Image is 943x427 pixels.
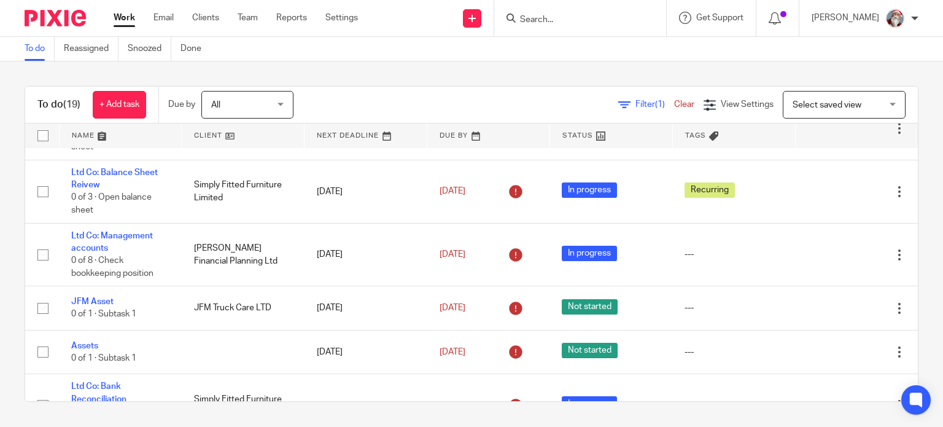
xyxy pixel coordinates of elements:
td: [PERSON_NAME] Financial Planning Ltd [182,223,305,286]
img: Karen%20Pic.png [885,9,905,28]
td: [DATE] [305,330,427,374]
span: [DATE] [440,304,465,312]
span: In progress [562,396,617,412]
a: To do [25,37,55,61]
a: Email [153,12,174,24]
a: Ltd Co: Balance Sheet Reivew [71,168,158,189]
span: Filter [635,100,674,109]
span: 0 of 3 · Open balance sheet [71,194,152,215]
span: In progress [562,182,617,198]
p: [PERSON_NAME] [812,12,879,24]
span: 0 of 8 · Check bookkeeping position [71,257,153,278]
a: Team [238,12,258,24]
a: Assets [71,342,98,350]
a: JFM Asset [71,297,114,306]
span: In progress [562,246,617,261]
span: (1) [655,100,665,109]
span: 0 of 1 · Subtask 1 [71,354,136,362]
span: Tags [685,132,706,139]
td: [DATE] [305,223,427,286]
span: All [211,101,220,109]
a: Ltd Co: Management accounts [71,232,153,253]
a: Snoozed [128,37,171,61]
a: Ltd Co: Bank Reconciliation [71,382,126,403]
a: Done [180,37,211,61]
span: [DATE] [440,187,465,196]
span: Recurring [685,182,735,198]
span: Not started [562,299,618,315]
a: Reports [276,12,307,24]
a: Clear [674,100,694,109]
h1: To do [37,98,80,111]
p: Due by [168,98,195,111]
div: --- [685,302,783,314]
span: Select saved view [793,101,861,109]
span: 0 of 3 · Open balance sheet [71,130,152,152]
td: Simply Fitted Furniture Limited [182,160,305,223]
td: JFM Truck Care LTD [182,286,305,330]
a: Clients [192,12,219,24]
span: Not started [562,343,618,358]
img: Pixie [25,10,86,26]
span: [DATE] [440,348,465,356]
a: + Add task [93,91,146,119]
a: Work [114,12,135,24]
td: [DATE] [305,160,427,223]
span: (19) [63,100,80,109]
a: Settings [325,12,358,24]
span: Get Support [696,14,743,22]
div: --- [685,399,783,412]
div: --- [685,248,783,261]
span: 0 of 1 · Subtask 1 [71,310,136,319]
div: --- [685,346,783,358]
input: Search [519,15,629,26]
a: Reassigned [64,37,118,61]
span: [DATE] [440,250,465,259]
td: [DATE] [305,286,427,330]
span: View Settings [721,100,774,109]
